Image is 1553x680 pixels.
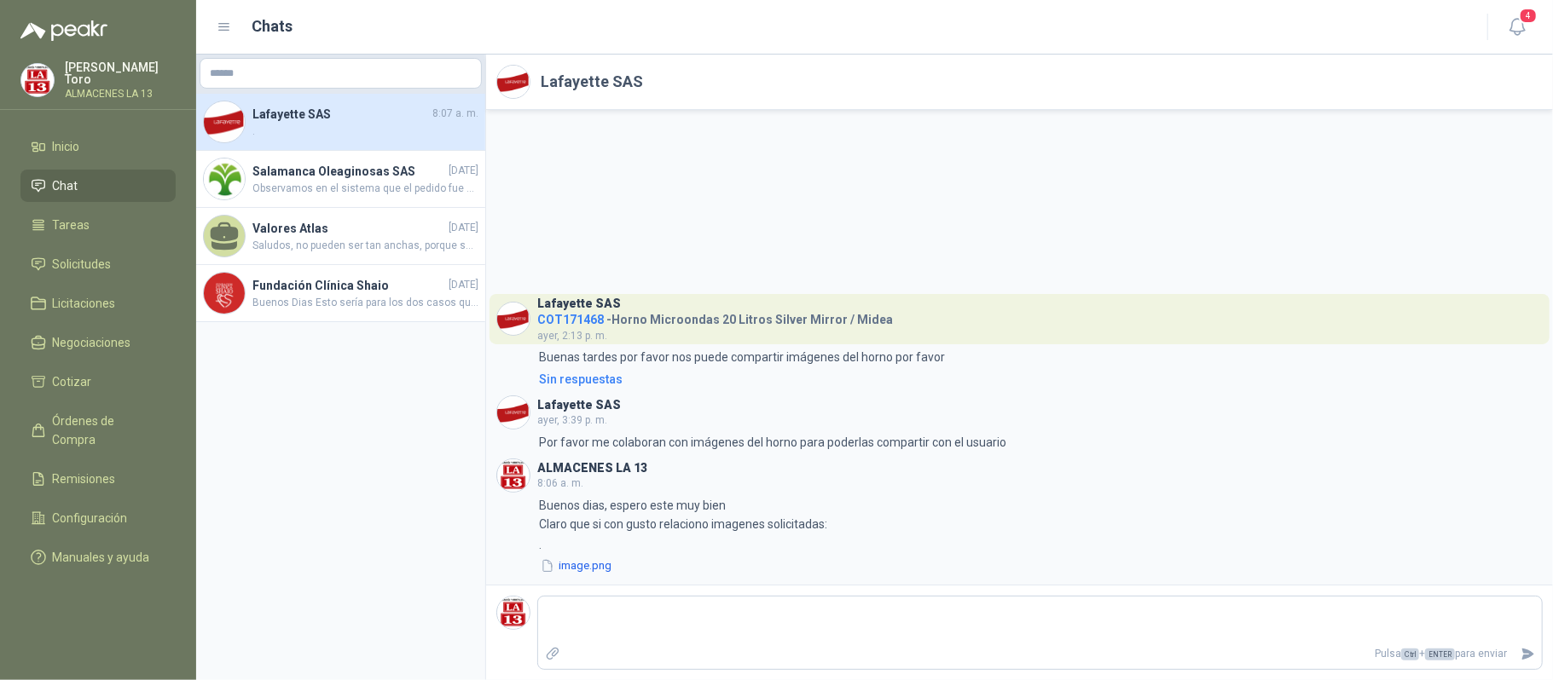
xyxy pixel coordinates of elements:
[449,163,478,179] span: [DATE]
[539,370,623,389] div: Sin respuestas
[537,414,607,426] span: ayer, 3:39 p. m.
[204,101,245,142] img: Company Logo
[204,273,245,314] img: Company Logo
[20,502,176,534] a: Configuración
[252,295,478,311] span: Buenos Dias Esto sería para los dos casos que tenemos de las cajas, se realizaran cambios de las ...
[196,208,485,265] a: Valores Atlas[DATE]Saludos, no pueden ser tan anchas, porque son para unos estantes. ¿Puedes envi...
[53,255,112,274] span: Solicitudes
[53,548,150,567] span: Manuales y ayuda
[1519,8,1538,24] span: 4
[20,405,176,456] a: Órdenes de Compra
[252,162,445,181] h4: Salamanca Oleaginosas SAS
[20,463,176,495] a: Remisiones
[537,299,621,308] h3: Lafayette SAS
[539,496,827,533] p: Buenos dias, espero este muy bien Claro que si con gusto relaciono imagenes solicitadas:
[497,303,530,335] img: Company Logo
[196,94,485,151] a: Company LogoLafayette SAS8:07 a. m..
[539,348,945,366] p: Buenas tardes por favor nos puede compartir imágenes del horno por favor
[539,433,1006,452] p: Por favor me colaboran con imágenes del horno para poderlas compartir con el usuario
[252,181,478,197] span: Observamos en el sistema que el pedido fue entregado el día [DATE]. Nos gustaría saber cómo le fu...
[53,137,80,156] span: Inicio
[567,639,1515,669] p: Pulsa + para enviar
[449,220,478,236] span: [DATE]
[20,366,176,398] a: Cotizar
[497,596,530,629] img: Company Logo
[497,459,530,492] img: Company Logo
[65,61,176,85] p: [PERSON_NAME] Toro
[20,209,176,241] a: Tareas
[53,412,159,449] span: Órdenes de Compra
[252,105,429,124] h4: Lafayette SAS
[20,170,176,202] a: Chat
[21,64,54,96] img: Company Logo
[497,66,530,98] img: Company Logo
[53,176,78,195] span: Chat
[449,277,478,293] span: [DATE]
[20,287,176,320] a: Licitaciones
[20,541,176,573] a: Manuales y ayuda
[537,330,607,342] span: ayer, 2:13 p. m.
[537,464,647,473] h3: ALMACENES LA 13
[252,276,445,295] h4: Fundación Clínica Shaio
[20,20,107,41] img: Logo peakr
[65,89,176,99] p: ALMACENES LA 13
[537,313,604,326] span: COT171468
[1401,648,1419,660] span: Ctrl
[196,265,485,322] a: Company LogoFundación Clínica Shaio[DATE]Buenos Dias Esto sería para los dos casos que tenemos de...
[536,370,1543,389] a: Sin respuestas
[53,333,131,352] span: Negociaciones
[432,106,478,122] span: 8:07 a. m.
[252,219,445,238] h4: Valores Atlas
[252,124,478,140] span: .
[539,557,613,575] button: image.png
[538,639,567,669] label: Adjuntar archivos
[1425,648,1455,660] span: ENTER
[53,216,90,234] span: Tareas
[497,396,530,429] img: Company Logo
[252,14,293,38] h1: Chats
[1514,639,1542,669] button: Enviar
[537,308,893,325] h4: - Horno Microondas 20 Litros Silver Mirror / Midea
[53,294,116,313] span: Licitaciones
[53,470,116,488] span: Remisiones
[539,535,613,554] p: .
[1502,12,1533,43] button: 4
[537,401,621,410] h3: Lafayette SAS
[196,151,485,208] a: Company LogoSalamanca Oleaginosas SAS[DATE]Observamos en el sistema que el pedido fue entregado e...
[537,477,583,489] span: 8:06 a. m.
[252,238,478,254] span: Saludos, no pueden ser tan anchas, porque son para unos estantes. ¿Puedes enviarme otras?
[541,70,643,94] h2: Lafayette SAS
[53,509,128,527] span: Configuración
[20,248,176,280] a: Solicitudes
[53,372,92,391] span: Cotizar
[20,130,176,163] a: Inicio
[20,326,176,359] a: Negociaciones
[204,158,245,199] img: Company Logo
